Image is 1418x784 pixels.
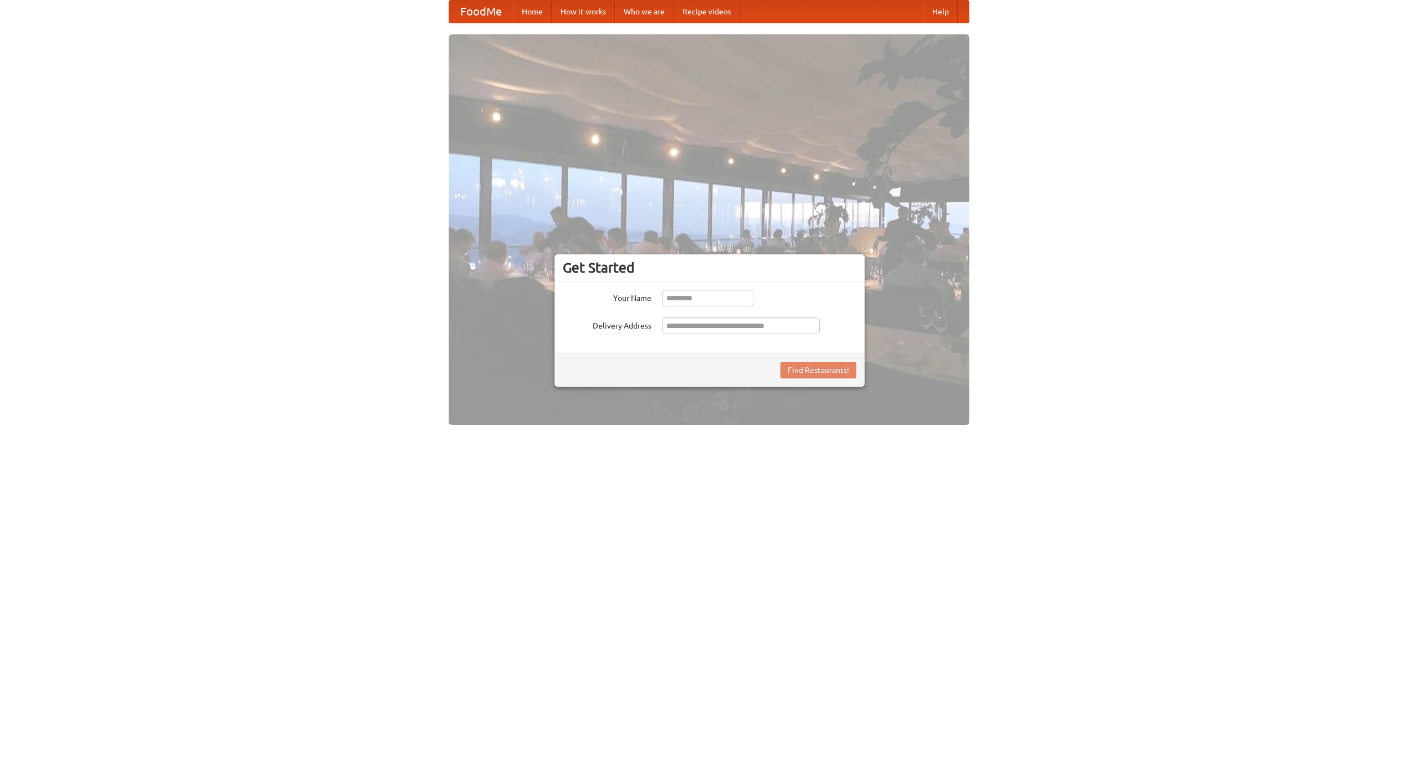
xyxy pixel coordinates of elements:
a: Help [923,1,958,23]
button: Find Restaurants! [780,362,856,378]
a: FoodMe [449,1,513,23]
a: How it works [552,1,615,23]
a: Recipe videos [674,1,740,23]
h3: Get Started [563,259,856,276]
a: Home [513,1,552,23]
a: Who we are [615,1,674,23]
label: Your Name [563,290,651,304]
label: Delivery Address [563,317,651,331]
